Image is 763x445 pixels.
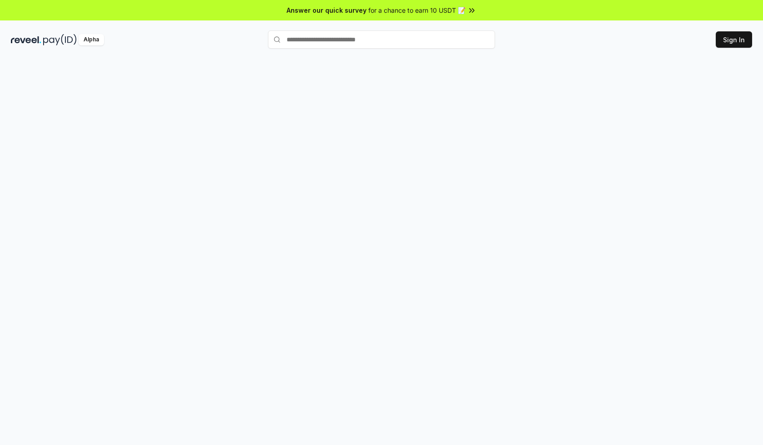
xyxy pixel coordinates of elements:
[79,34,104,45] div: Alpha
[287,5,367,15] span: Answer our quick survey
[43,34,77,45] img: pay_id
[368,5,466,15] span: for a chance to earn 10 USDT 📝
[716,31,752,48] button: Sign In
[11,34,41,45] img: reveel_dark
